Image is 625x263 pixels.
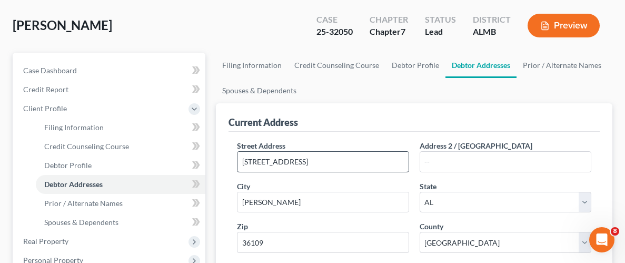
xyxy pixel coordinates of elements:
span: Zip [237,222,248,231]
div: Current Address [229,116,298,129]
a: Credit Counseling Course [288,53,385,78]
span: Client Profile [23,104,67,113]
a: Debtor Profile [36,156,205,175]
a: Filing Information [36,118,205,137]
div: District [473,14,511,26]
a: Spouses & Dependents [36,213,205,232]
div: Case [316,14,353,26]
a: Debtor Addresses [36,175,205,194]
span: County [420,222,443,231]
iframe: Intercom live chat [589,227,614,252]
span: Credit Report [23,85,68,94]
div: Chapter [370,14,408,26]
a: Credit Report [15,80,205,99]
span: State [420,182,436,191]
button: Preview [528,14,600,37]
input: XXXXX [237,232,409,253]
a: Prior / Alternate Names [517,53,608,78]
div: Chapter [370,26,408,38]
input: Enter street address [237,152,408,172]
span: Debtor Addresses [44,180,103,189]
span: Spouses & Dependents [44,218,118,227]
input: Enter city... [237,192,408,212]
a: Case Dashboard [15,61,205,80]
a: Spouses & Dependents [216,78,303,103]
span: 8 [611,227,619,236]
a: Filing Information [216,53,288,78]
div: ALMB [473,26,511,38]
a: Debtor Profile [385,53,445,78]
span: City [237,182,250,191]
span: Case Dashboard [23,66,77,75]
span: Credit Counseling Course [44,142,129,151]
span: Filing Information [44,123,104,132]
span: 7 [401,26,405,36]
a: Prior / Alternate Names [36,194,205,213]
span: [PERSON_NAME] [13,17,112,33]
input: -- [420,152,591,172]
div: Lead [425,26,456,38]
a: Debtor Addresses [445,53,517,78]
span: Debtor Profile [44,161,92,170]
a: Credit Counseling Course [36,137,205,156]
span: Street Address [237,141,285,150]
span: Prior / Alternate Names [44,199,123,208]
div: 25-32050 [316,26,353,38]
label: Address 2 / [GEOGRAPHIC_DATA] [420,140,532,151]
span: Real Property [23,237,68,246]
div: Status [425,14,456,26]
